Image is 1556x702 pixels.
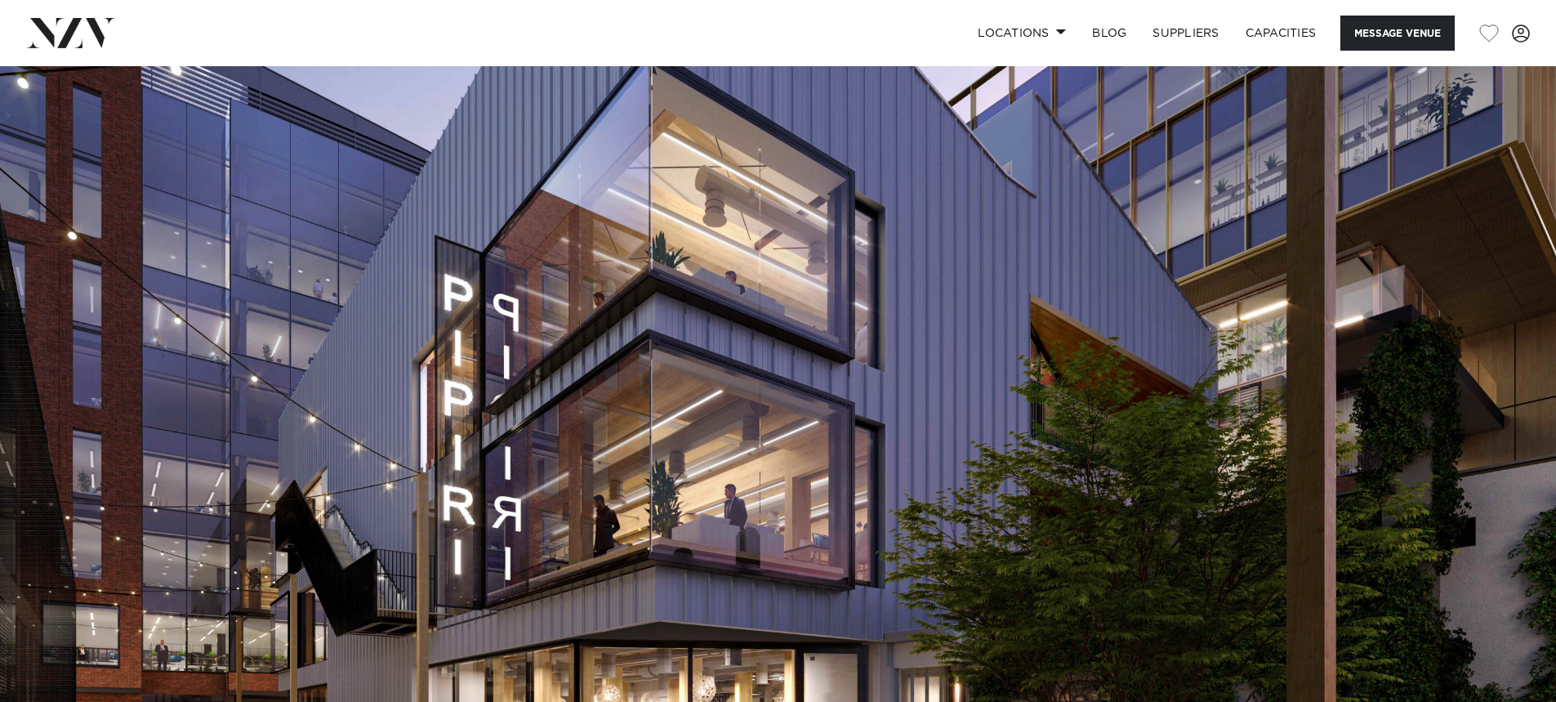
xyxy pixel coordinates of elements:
a: Locations [965,16,1079,51]
a: SUPPLIERS [1139,16,1232,51]
img: nzv-logo.png [26,18,115,47]
a: Capacities [1233,16,1330,51]
button: Message Venue [1340,16,1455,51]
a: BLOG [1079,16,1139,51]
